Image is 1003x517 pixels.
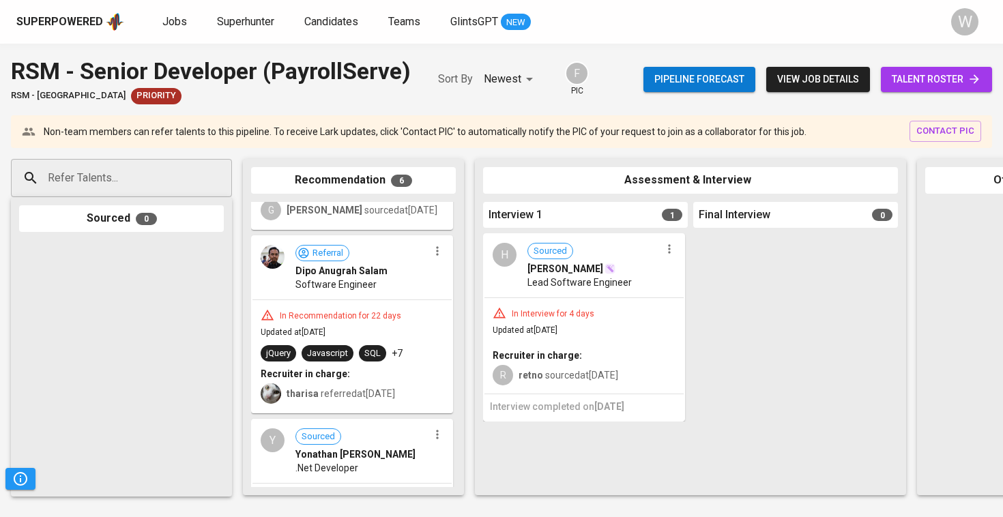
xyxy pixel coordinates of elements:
span: Dipo Anugrah Salam [295,264,388,278]
span: Priority [131,89,181,102]
a: Teams [388,14,423,31]
button: Pipeline Triggers [5,468,35,490]
a: Superpoweredapp logo [16,12,124,32]
span: Superhunter [217,15,274,28]
span: .Net Developer [295,461,358,475]
span: view job details [777,71,859,88]
span: talent roster [892,71,981,88]
b: Recruiter in charge: [493,350,582,361]
div: Javascript [307,347,348,360]
button: Open [224,177,227,179]
span: Final Interview [699,207,770,223]
span: Sourced [296,430,340,443]
span: contact pic [916,123,974,139]
span: 0 [872,209,892,221]
div: W [951,8,978,35]
span: sourced at [DATE] [519,370,618,381]
div: SQL [364,347,381,360]
span: Updated at [DATE] [261,327,325,337]
div: Superpowered [16,14,103,30]
div: Y [261,428,285,452]
span: Yonathan [PERSON_NAME] [295,447,416,461]
span: Jobs [162,15,187,28]
p: Non-team members can refer talents to this pipeline. To receive Lark updates, click 'Contact PIC'... [44,125,806,138]
div: R [493,365,513,385]
div: Assessment & Interview [483,167,898,194]
span: Sourced [528,245,572,258]
div: Sourced [19,205,224,232]
a: Candidates [304,14,361,31]
span: Interview 1 [489,207,542,223]
b: tharisa [287,388,319,399]
a: talent roster [881,67,992,92]
span: Candidates [304,15,358,28]
img: magic_wand.svg [605,263,615,274]
p: Newest [484,71,521,87]
span: referred at [DATE] [287,388,395,399]
span: [PERSON_NAME] [527,262,603,276]
a: Jobs [162,14,190,31]
span: sourced at [DATE] [287,205,437,216]
img: app logo [106,12,124,32]
span: GlintsGPT [450,15,498,28]
button: Pipeline forecast [643,67,755,92]
div: RSM - Senior Developer (PayrollServe) [11,55,411,88]
p: Sort By [438,71,473,87]
b: retno [519,370,543,381]
p: +7 [392,346,403,360]
span: 0 [136,213,157,225]
span: Software Engineer [295,278,377,291]
span: Updated at [DATE] [493,325,557,335]
span: 6 [391,175,412,187]
button: view job details [766,67,870,92]
span: Lead Software Engineer [527,276,632,289]
span: 1 [662,209,682,221]
div: jQuery [266,347,291,360]
div: In Recommendation for 22 days [274,310,407,322]
div: G [261,200,281,220]
div: Newest [484,67,538,92]
b: Recruiter in charge: [261,368,350,379]
div: New Job received from Demand Team [131,88,181,104]
span: Referral [307,247,349,260]
div: pic [565,61,589,97]
div: In Interview for 4 days [506,308,600,320]
button: contact pic [910,121,981,142]
span: Teams [388,15,420,28]
div: H [493,243,517,267]
a: Superhunter [217,14,277,31]
a: GlintsGPT NEW [450,14,531,31]
div: Recommendation [251,167,456,194]
span: [DATE] [594,401,624,412]
img: tharisa.rizky@glints.com [261,383,281,404]
span: Pipeline forecast [654,71,744,88]
span: NEW [501,16,531,29]
div: F [565,61,589,85]
b: [PERSON_NAME] [287,205,362,216]
span: RSM - [GEOGRAPHIC_DATA] [11,89,126,102]
h6: Interview completed on [490,400,678,415]
img: 3e89177812a4e3e6509c81806033f427.jpg [261,245,285,269]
